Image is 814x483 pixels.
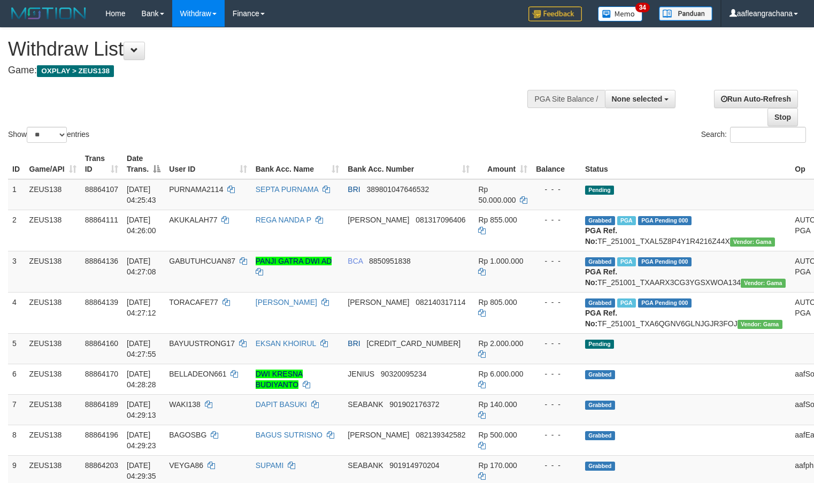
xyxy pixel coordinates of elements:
span: PGA Pending [638,257,692,266]
span: JENIUS [348,370,374,378]
th: User ID: activate to sort column ascending [165,149,251,179]
span: None selected [612,95,663,103]
span: [PERSON_NAME] [348,431,409,439]
span: VEYGA86 [169,461,203,470]
span: Vendor URL: https://trx31.1velocity.biz [741,279,786,288]
td: 1 [8,179,25,210]
div: PGA Site Balance / [527,90,604,108]
th: Date Trans.: activate to sort column descending [122,149,165,179]
span: Pending [585,186,614,195]
td: 6 [8,364,25,394]
span: Copy 082140317114 to clipboard [416,298,465,306]
a: DWI KRESNA BUDIYANTO [256,370,303,389]
span: WAKI138 [169,400,201,409]
td: ZEUS138 [25,425,81,455]
a: SUPAMI [256,461,284,470]
span: Grabbed [585,370,615,379]
th: Game/API: activate to sort column ascending [25,149,81,179]
span: Copy 389801047646532 to clipboard [366,185,429,194]
th: ID [8,149,25,179]
span: 88864160 [85,339,118,348]
span: Grabbed [585,401,615,410]
div: - - - [536,338,577,349]
a: [PERSON_NAME] [256,298,317,306]
div: - - - [536,297,577,308]
td: ZEUS138 [25,333,81,364]
span: PGA Pending [638,298,692,308]
span: AKUKALAH77 [169,216,217,224]
a: PANJI GATRA DWI AD [256,257,332,265]
span: Copy 082139342582 to clipboard [416,431,465,439]
a: SEPTA PURNAMA [256,185,318,194]
a: BAGUS SUTRISNO [256,431,322,439]
div: - - - [536,399,577,410]
span: Copy 081317096406 to clipboard [416,216,465,224]
span: GABUTUHCUAN87 [169,257,235,265]
span: Copy 901914970204 to clipboard [389,461,439,470]
span: Marked by aaftanly [617,257,636,266]
b: PGA Ref. No: [585,226,617,246]
td: TF_251001_TXA6QGNV6GLNJGJR3FOJ [581,292,790,333]
span: 88864107 [85,185,118,194]
span: 88864189 [85,400,118,409]
span: SEABANK [348,461,383,470]
span: PURNAMA2114 [169,185,223,194]
span: Marked by aafkaynarin [617,216,636,225]
th: Balance [532,149,581,179]
h1: Withdraw List [8,39,532,60]
span: OXPLAY > ZEUS138 [37,65,114,77]
span: [DATE] 04:27:12 [127,298,156,317]
th: Trans ID: activate to sort column ascending [81,149,122,179]
span: Rp 50.000.000 [478,185,516,204]
span: 88864111 [85,216,118,224]
td: 7 [8,394,25,425]
td: 8 [8,425,25,455]
span: 34 [635,3,650,12]
span: [DATE] 04:29:13 [127,400,156,419]
span: Vendor URL: https://trx31.1velocity.biz [738,320,782,329]
div: - - - [536,369,577,379]
img: MOTION_logo.png [8,5,89,21]
span: Copy 300801042764538 to clipboard [366,339,460,348]
select: Showentries [27,127,67,143]
span: [DATE] 04:26:00 [127,216,156,235]
a: DAPIT BASUKI [256,400,307,409]
span: [DATE] 04:29:23 [127,431,156,450]
span: 88864139 [85,298,118,306]
a: Run Auto-Refresh [714,90,798,108]
span: Rp 170.000 [478,461,517,470]
span: Pending [585,340,614,349]
span: [PERSON_NAME] [348,216,409,224]
span: Copy 90320095234 to clipboard [381,370,427,378]
input: Search: [730,127,806,143]
td: 2 [8,210,25,251]
b: PGA Ref. No: [585,309,617,328]
td: 4 [8,292,25,333]
td: 3 [8,251,25,292]
span: [DATE] 04:29:35 [127,461,156,480]
a: Stop [767,108,798,126]
td: 5 [8,333,25,364]
span: Copy 8850951838 to clipboard [369,257,411,265]
td: TF_251001_TXAARX3CG3YGSXWOA134 [581,251,790,292]
img: Feedback.jpg [528,6,582,21]
span: [DATE] 04:25:43 [127,185,156,204]
th: Bank Acc. Name: activate to sort column ascending [251,149,344,179]
span: Grabbed [585,216,615,225]
span: Grabbed [585,298,615,308]
span: 88864136 [85,257,118,265]
span: PGA Pending [638,216,692,225]
div: - - - [536,256,577,266]
th: Status [581,149,790,179]
img: panduan.png [659,6,712,21]
span: BELLADEON661 [169,370,226,378]
span: Grabbed [585,462,615,471]
span: 88864170 [85,370,118,378]
div: - - - [536,430,577,440]
td: ZEUS138 [25,292,81,333]
td: ZEUS138 [25,364,81,394]
div: - - - [536,214,577,225]
b: PGA Ref. No: [585,267,617,287]
span: 88864196 [85,431,118,439]
span: Rp 1.000.000 [478,257,523,265]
